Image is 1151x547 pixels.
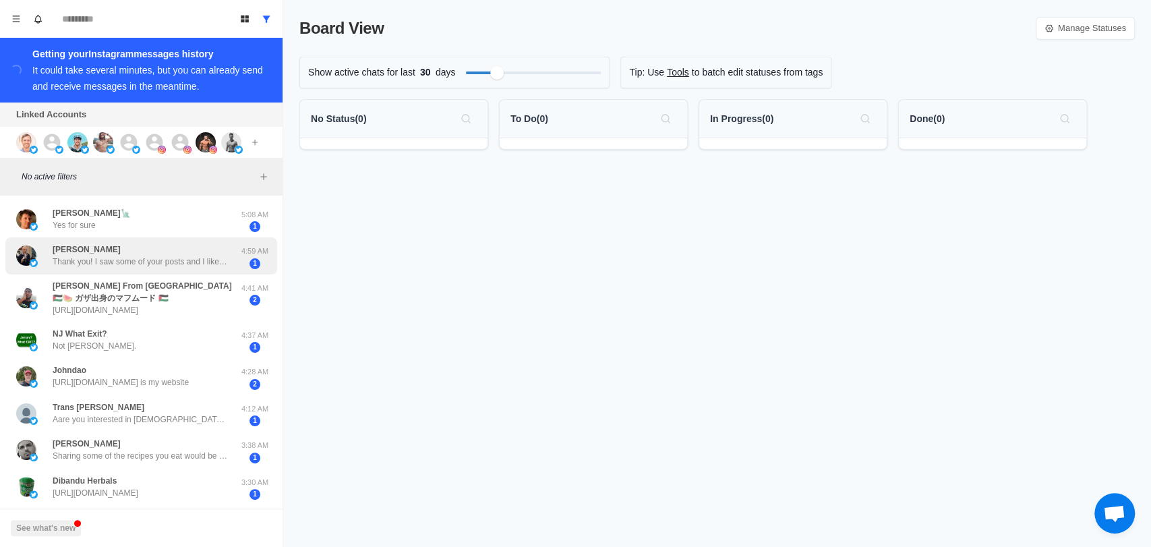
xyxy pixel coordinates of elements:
span: 2 [249,295,260,306]
img: picture [67,132,88,152]
img: picture [16,330,36,350]
button: Search [1054,108,1075,129]
span: 1 [249,258,260,269]
p: No Status ( 0 ) [311,112,366,126]
img: picture [30,259,38,267]
img: picture [30,223,38,231]
img: picture [16,366,36,386]
p: to batch edit statuses from tags [692,65,823,80]
div: Filter by activity days [490,66,504,80]
p: Trans [PERSON_NAME] [53,401,144,413]
p: Not [PERSON_NAME]. [53,340,136,352]
p: Aare you interested in [DEMOGRAPHIC_DATA]?? [53,413,228,426]
p: [PERSON_NAME] [53,243,121,256]
span: 30 [415,65,436,80]
p: 4:12 AM [238,403,272,415]
img: picture [16,288,36,308]
img: picture [16,209,36,229]
img: picture [30,301,38,310]
p: Linked Accounts [16,108,86,121]
img: picture [30,453,38,461]
p: Sharing some of the recipes you eat would be great! [53,450,228,462]
img: picture [30,380,38,388]
img: picture [107,146,115,154]
button: Menu [5,8,27,30]
p: 4:41 AM [238,283,272,294]
img: picture [16,246,36,266]
a: Tools [667,65,689,80]
p: In Progress ( 0 ) [710,112,773,126]
p: NJ What Exit? [53,328,107,340]
p: 4:59 AM [238,246,272,257]
img: picture [132,146,140,154]
img: picture [16,132,36,152]
p: [URL][DOMAIN_NAME] [53,487,138,499]
p: Johndao [53,364,86,376]
img: picture [183,146,191,154]
img: picture [16,403,36,424]
button: See what's new [11,520,81,536]
img: picture [81,146,89,154]
p: [PERSON_NAME] [53,438,121,450]
img: picture [196,132,216,152]
p: 3:30 AM [238,477,272,488]
img: picture [30,490,38,498]
img: picture [235,146,243,154]
p: [PERSON_NAME] From [GEOGRAPHIC_DATA] 🇵🇸🍉 ガザ出身のマフムード 🇵🇸 [53,280,238,304]
p: [PERSON_NAME]🗽 [53,207,131,219]
p: 5:08 AM [238,209,272,221]
p: Thank you! I saw some of your posts and I liked the way you addressed health and other issues. 😊 [53,256,228,268]
span: 1 [249,489,260,500]
span: 1 [249,342,260,353]
p: 3:38 AM [238,440,272,451]
button: Show all conversations [256,8,277,30]
p: Show active chats for last [308,65,415,80]
button: Notifications [27,8,49,30]
p: [URL][DOMAIN_NAME] [53,304,138,316]
img: picture [16,440,36,460]
img: picture [16,477,36,497]
p: days [436,65,456,80]
div: Open chat [1094,493,1135,534]
button: Search [655,108,676,129]
img: picture [93,132,113,152]
button: Add filters [256,169,272,185]
img: picture [209,146,217,154]
p: Done ( 0 ) [910,112,945,126]
p: Yes for sure [53,219,96,231]
button: Board View [234,8,256,30]
img: picture [30,343,38,351]
img: picture [158,146,166,154]
button: Add account [247,134,263,150]
span: 1 [249,221,260,232]
p: Board View [299,16,384,40]
span: 1 [249,453,260,463]
p: No active filters [22,171,256,183]
p: [URL][DOMAIN_NAME] is my website [53,376,189,388]
p: 4:28 AM [238,366,272,378]
img: picture [55,146,63,154]
button: Search [455,108,477,129]
p: Tip: Use [629,65,664,80]
span: 2 [249,379,260,390]
span: 1 [249,415,260,426]
button: Search [854,108,876,129]
a: Manage Statuses [1036,17,1135,40]
img: picture [30,417,38,425]
p: 4:37 AM [238,330,272,341]
img: picture [221,132,241,152]
p: To Do ( 0 ) [510,112,548,126]
p: Dibandu Herbals [53,475,117,487]
div: Getting your Instagram messages history [32,46,266,62]
div: It could take several minutes, but you can already send and receive messages in the meantime. [32,65,263,92]
img: picture [30,146,38,154]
